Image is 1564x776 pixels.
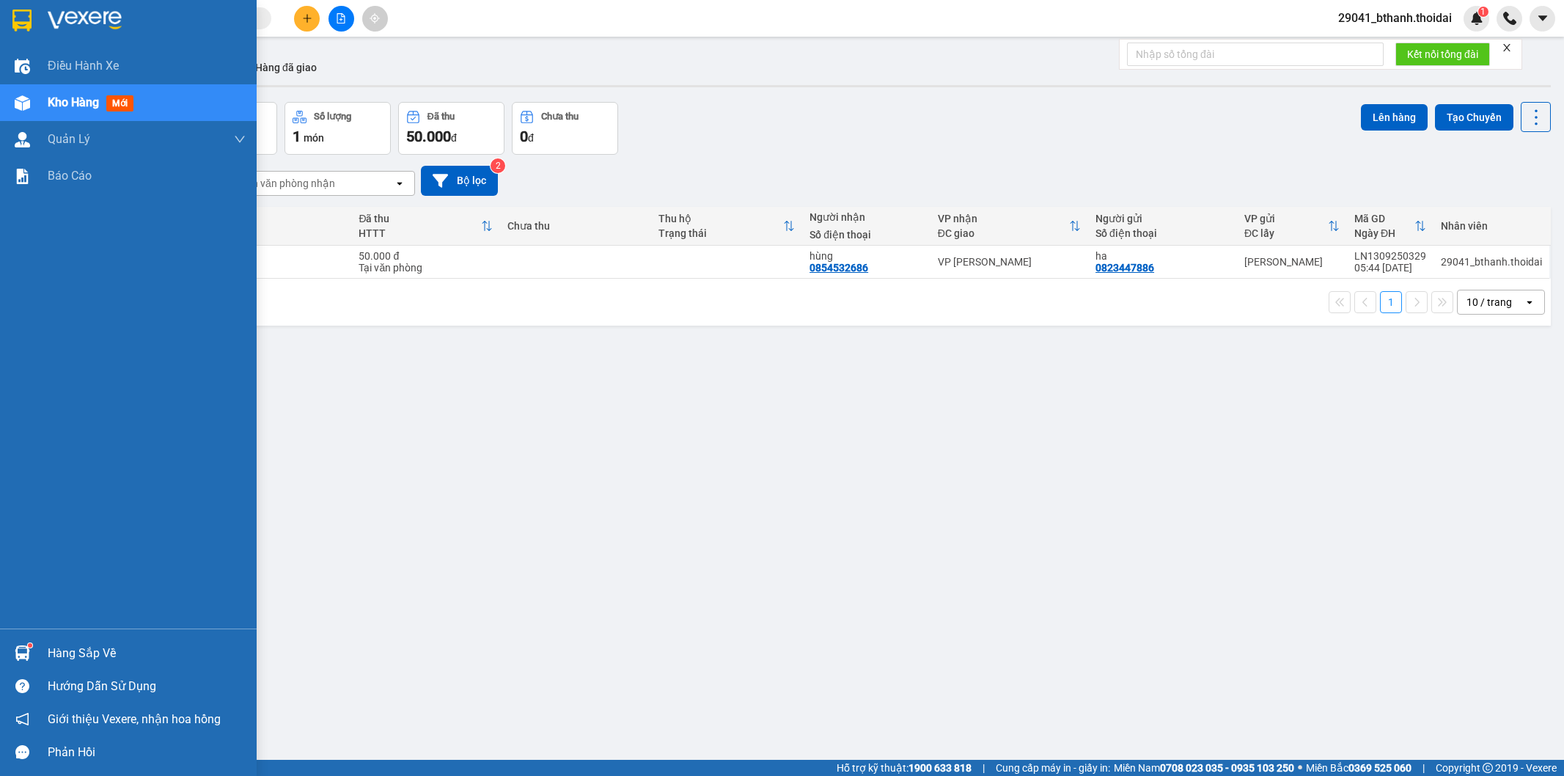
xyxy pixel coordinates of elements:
[908,762,972,774] strong: 1900 633 818
[293,128,301,145] span: 1
[1237,207,1347,246] th: Toggle SortBy
[12,10,32,32] img: logo-vxr
[1095,250,1230,262] div: ha
[234,133,246,145] span: down
[359,213,481,224] div: Đã thu
[1354,262,1426,274] div: 05:44 [DATE]
[406,128,451,145] span: 50.000
[1306,760,1411,776] span: Miền Bắc
[1095,262,1154,274] div: 0823447886
[1441,220,1542,232] div: Nhân viên
[1095,213,1230,224] div: Người gửi
[938,227,1069,239] div: ĐC giao
[528,132,534,144] span: đ
[520,128,528,145] span: 0
[15,95,30,111] img: warehouse-icon
[1298,765,1302,771] span: ⚪️
[451,132,457,144] span: đ
[809,250,923,262] div: hùng
[658,227,783,239] div: Trạng thái
[427,111,455,122] div: Đã thu
[394,177,405,189] svg: open
[1470,12,1483,25] img: icon-new-feature
[15,712,29,726] span: notification
[1466,295,1512,310] div: 10 / trang
[1530,6,1555,32] button: caret-down
[359,227,481,239] div: HTTT
[1326,9,1464,27] span: 29041_bthanh.thoidai
[359,250,493,262] div: 50.000 đ
[15,679,29,693] span: question-circle
[421,166,498,196] button: Bộ lọc
[243,50,328,85] button: Hàng đã giao
[48,56,119,75] span: Điều hành xe
[48,710,221,728] span: Giới thiệu Vexere, nhận hoa hồng
[1354,213,1414,224] div: Mã GD
[1361,104,1428,131] button: Lên hàng
[1160,762,1294,774] strong: 0708 023 035 - 0935 103 250
[938,213,1069,224] div: VP nhận
[359,262,493,274] div: Tại văn phòng
[1478,7,1488,17] sup: 1
[304,132,324,144] span: món
[48,166,92,185] span: Báo cáo
[1536,12,1549,25] span: caret-down
[15,132,30,147] img: warehouse-icon
[996,760,1110,776] span: Cung cấp máy in - giấy in:
[106,95,133,111] span: mới
[1127,43,1384,66] input: Nhập số tổng đài
[983,760,985,776] span: |
[234,176,335,191] div: Chọn văn phòng nhận
[328,6,354,32] button: file-add
[28,643,32,648] sup: 1
[1483,763,1493,773] span: copyright
[930,207,1088,246] th: Toggle SortBy
[48,742,246,764] div: Phản hồi
[1435,104,1513,131] button: Tạo Chuyến
[1348,762,1411,774] strong: 0369 525 060
[1244,227,1328,239] div: ĐC lấy
[1524,296,1535,308] svg: open
[48,676,246,698] div: Hướng dẫn sử dụng
[370,13,380,23] span: aim
[507,220,644,232] div: Chưa thu
[809,262,868,274] div: 0854532686
[1407,46,1478,62] span: Kết nối tổng đài
[1347,207,1433,246] th: Toggle SortBy
[336,13,346,23] span: file-add
[1244,256,1340,268] div: [PERSON_NAME]
[284,102,391,155] button: Số lượng1món
[1380,291,1402,313] button: 1
[314,111,351,122] div: Số lượng
[1503,12,1516,25] img: phone-icon
[15,745,29,759] span: message
[15,59,30,74] img: warehouse-icon
[1354,250,1426,262] div: LN1309250329
[15,169,30,184] img: solution-icon
[837,760,972,776] span: Hỗ trợ kỹ thuật:
[48,130,90,148] span: Quản Lý
[1502,43,1512,53] span: close
[809,211,923,223] div: Người nhận
[302,13,312,23] span: plus
[294,6,320,32] button: plus
[398,102,504,155] button: Đã thu50.000đ
[1244,213,1328,224] div: VP gửi
[48,643,246,665] div: Hàng sắp về
[215,256,345,268] div: may tinh
[215,227,345,239] div: Ghi chú
[541,111,579,122] div: Chưa thu
[1354,227,1414,239] div: Ngày ĐH
[215,213,345,224] div: Tên món
[362,6,388,32] button: aim
[1422,760,1425,776] span: |
[48,95,99,109] span: Kho hàng
[15,645,30,661] img: warehouse-icon
[658,213,783,224] div: Thu hộ
[512,102,618,155] button: Chưa thu0đ
[351,207,500,246] th: Toggle SortBy
[651,207,802,246] th: Toggle SortBy
[1395,43,1490,66] button: Kết nối tổng đài
[1480,7,1486,17] span: 1
[1114,760,1294,776] span: Miền Nam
